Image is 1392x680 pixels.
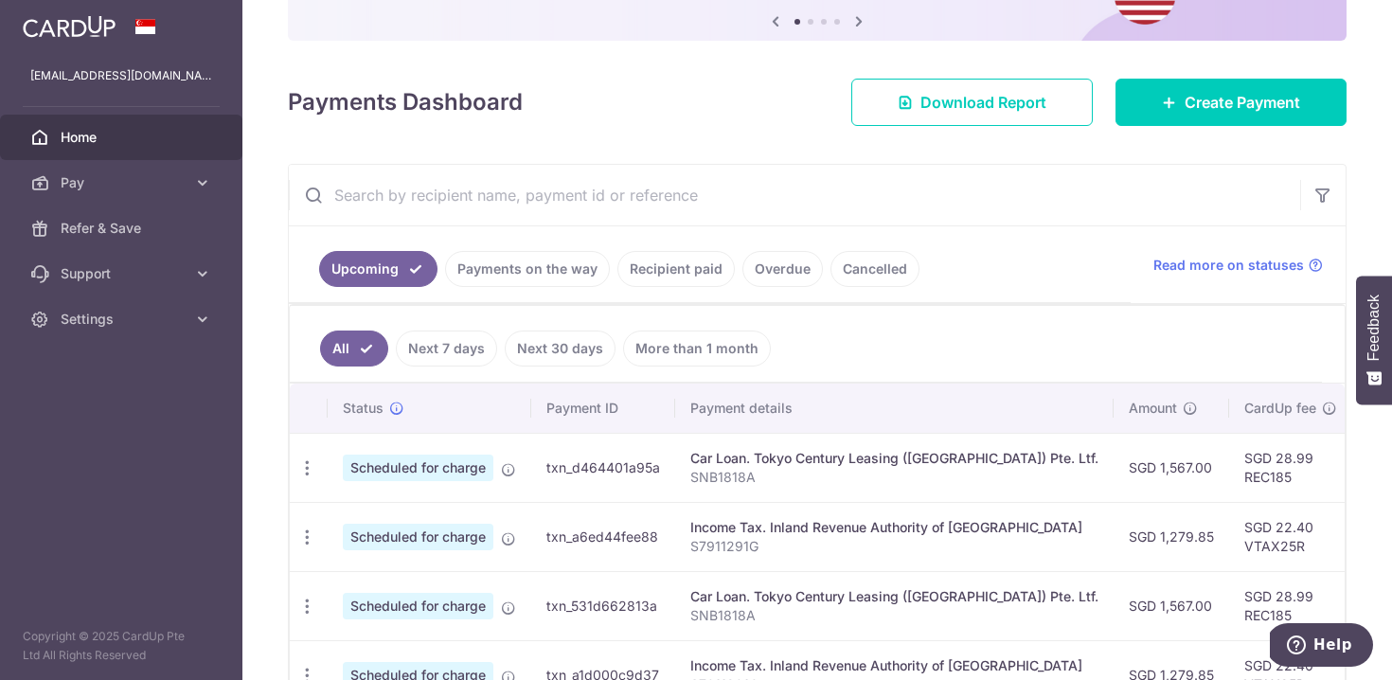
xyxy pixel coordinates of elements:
[319,251,437,287] a: Upcoming
[1153,256,1304,275] span: Read more on statuses
[505,331,616,367] a: Next 30 days
[690,656,1098,675] div: Income Tax. Inland Revenue Authority of [GEOGRAPHIC_DATA]
[851,79,1093,126] a: Download Report
[1244,399,1316,418] span: CardUp fee
[1114,502,1229,571] td: SGD 1,279.85
[1229,433,1352,502] td: SGD 28.99 REC185
[531,502,675,571] td: txn_a6ed44fee88
[920,91,1046,114] span: Download Report
[830,251,919,287] a: Cancelled
[445,251,610,287] a: Payments on the way
[617,251,735,287] a: Recipient paid
[690,468,1098,487] p: SNB1818A
[343,455,493,481] span: Scheduled for charge
[675,384,1114,433] th: Payment details
[690,537,1098,556] p: S7911291G
[690,518,1098,537] div: Income Tax. Inland Revenue Authority of [GEOGRAPHIC_DATA]
[531,384,675,433] th: Payment ID
[288,85,523,119] h4: Payments Dashboard
[690,606,1098,625] p: SNB1818A
[23,15,116,38] img: CardUp
[531,571,675,640] td: txn_531d662813a
[61,173,186,192] span: Pay
[343,399,384,418] span: Status
[1153,256,1323,275] a: Read more on statuses
[343,593,493,619] span: Scheduled for charge
[1365,295,1383,361] span: Feedback
[742,251,823,287] a: Overdue
[1185,91,1300,114] span: Create Payment
[1270,623,1373,671] iframe: Opens a widget where you can find more information
[61,128,186,147] span: Home
[1114,433,1229,502] td: SGD 1,567.00
[1229,502,1352,571] td: SGD 22.40 VTAX25R
[1229,571,1352,640] td: SGD 28.99 REC185
[320,331,388,367] a: All
[61,264,186,283] span: Support
[289,165,1300,225] input: Search by recipient name, payment id or reference
[1129,399,1177,418] span: Amount
[690,587,1098,606] div: Car Loan. Tokyo Century Leasing ([GEOGRAPHIC_DATA]) Pte. Ltf.
[1115,79,1347,126] a: Create Payment
[690,449,1098,468] div: Car Loan. Tokyo Century Leasing ([GEOGRAPHIC_DATA]) Pte. Ltf.
[61,310,186,329] span: Settings
[61,219,186,238] span: Refer & Save
[1356,276,1392,404] button: Feedback - Show survey
[30,66,212,85] p: [EMAIL_ADDRESS][DOMAIN_NAME]
[1114,571,1229,640] td: SGD 1,567.00
[343,524,493,550] span: Scheduled for charge
[623,331,771,367] a: More than 1 month
[531,433,675,502] td: txn_d464401a95a
[396,331,497,367] a: Next 7 days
